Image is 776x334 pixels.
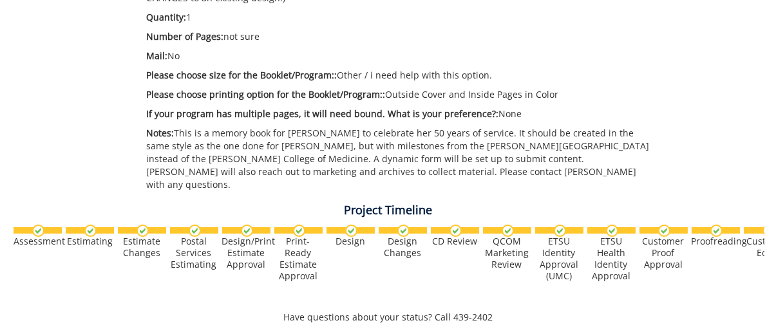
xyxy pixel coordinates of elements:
div: Design Changes [379,236,427,259]
img: checkmark [84,225,97,237]
span: Mail: [147,50,168,62]
p: Have questions about your status? Call 439-2402 [12,311,765,324]
div: ETSU Identity Approval (UMC) [535,236,583,282]
div: Design [326,236,375,247]
img: checkmark [762,225,775,237]
img: checkmark [345,225,357,237]
div: QCOM Marketing Review [483,236,531,270]
div: Estimating [66,236,114,247]
p: None [147,107,651,120]
img: checkmark [397,225,410,237]
h4: Project Timeline [12,204,765,217]
p: Other / i need help with this option. [147,69,651,82]
img: checkmark [137,225,149,237]
div: Design/Print Estimate Approval [222,236,270,270]
p: not sure [147,30,651,43]
img: checkmark [606,225,618,237]
p: 1 [147,11,651,24]
div: Customer Proof Approval [639,236,688,270]
img: checkmark [32,225,44,237]
img: checkmark [554,225,566,237]
img: checkmark [710,225,723,237]
span: Number of Pages: [147,30,224,42]
img: checkmark [189,225,201,237]
div: Proofreading [692,236,740,247]
div: Postal Services Estimating [170,236,218,270]
img: checkmark [502,225,514,237]
p: No [147,50,651,62]
img: checkmark [241,225,253,237]
span: Quantity: [147,11,187,23]
p: This is a memory book for [PERSON_NAME] to celebrate her 50 years of service. It should be create... [147,127,651,191]
div: CD Review [431,236,479,247]
span: If your program has multiple pages, it will need bound. What is your preference?: [147,107,499,120]
span: Please choose printing option for the Booklet/Program:: [147,88,386,100]
img: checkmark [658,225,670,237]
div: Assessment [14,236,62,247]
img: checkmark [450,225,462,237]
img: checkmark [293,225,305,237]
div: Print-Ready Estimate Approval [274,236,323,282]
span: Please choose size for the Booklet/Program:: [147,69,337,81]
span: Notes: [147,127,175,139]
div: ETSU Health Identity Approval [587,236,636,282]
div: Estimate Changes [118,236,166,259]
p: Outside Cover and Inside Pages in Color [147,88,651,101]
